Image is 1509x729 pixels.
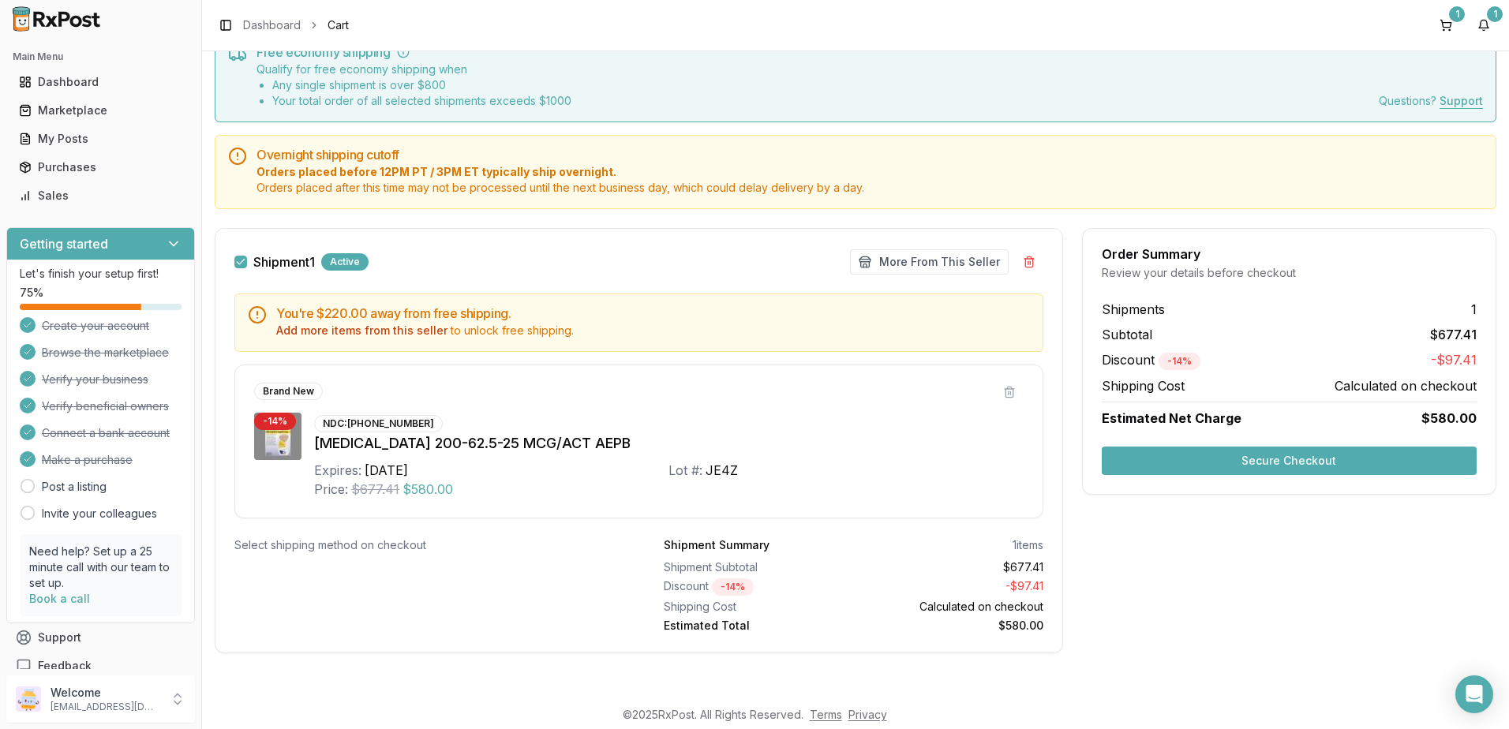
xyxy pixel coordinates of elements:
span: Orders placed after this time may not be processed until the next business day, which could delay... [256,180,1483,196]
label: Shipment 1 [253,256,315,268]
button: Marketplace [6,98,195,123]
div: Discount [664,578,847,596]
div: JE4Z [706,461,738,480]
span: Subtotal [1102,325,1152,344]
h2: Main Menu [13,50,189,63]
button: Dashboard [6,69,195,95]
button: Sales [6,183,195,208]
div: Brand New [254,383,323,400]
div: 1 items [1013,537,1043,553]
div: - $97.41 [859,578,1043,596]
span: 75 % [20,285,43,301]
div: [DATE] [365,461,408,480]
a: My Posts [13,125,189,153]
div: 1 [1487,6,1503,22]
span: Calculated on checkout [1335,376,1477,395]
div: Price: [314,480,348,499]
button: Add more items from this seller [276,323,447,338]
span: Cart [328,17,349,33]
span: Shipping Cost [1102,376,1185,395]
p: Need help? Set up a 25 minute call with our team to set up. [29,544,172,591]
div: Review your details before checkout [1102,265,1477,281]
button: My Posts [6,126,195,151]
div: - 14 % [712,578,754,596]
h5: Overnight shipping cutoff [256,148,1483,161]
div: - 14 % [1159,353,1200,370]
div: $677.41 [859,559,1043,575]
span: $677.41 [351,480,399,499]
img: Trelegy Ellipta 200-62.5-25 MCG/ACT AEPB [254,413,301,460]
div: - 14 % [254,413,296,430]
div: Purchases [19,159,182,175]
img: RxPost Logo [6,6,107,32]
div: Shipment Summary [664,537,769,553]
button: 1 [1471,13,1496,38]
div: Qualify for free economy shipping when [256,62,571,109]
a: Dashboard [13,68,189,96]
div: 1 [1449,6,1465,22]
span: Connect a bank account [42,425,170,441]
span: Make a purchase [42,452,133,468]
span: 1 [1471,300,1477,319]
div: Select shipping method on checkout [234,537,613,553]
div: Order Summary [1102,248,1477,260]
span: $580.00 [1421,409,1477,428]
div: My Posts [19,131,182,147]
a: Book a call [29,592,90,605]
span: Create your account [42,318,149,334]
button: Feedback [6,652,195,680]
a: Marketplace [13,96,189,125]
div: Open Intercom Messenger [1455,675,1493,713]
li: Any single shipment is over $ 800 [272,77,571,93]
span: $677.41 [1430,325,1477,344]
span: Feedback [38,658,92,674]
button: Purchases [6,155,195,180]
span: Shipments [1102,300,1165,319]
p: Let's finish your setup first! [20,266,182,282]
a: Post a listing [42,479,107,495]
div: Active [321,253,369,271]
span: Orders placed before 12PM PT / 3PM ET typically ship overnight. [256,164,1483,180]
div: Calculated on checkout [859,599,1043,615]
span: Verify your business [42,372,148,387]
span: Discount [1102,352,1200,368]
button: More From This Seller [850,249,1009,275]
div: [MEDICAL_DATA] 200-62.5-25 MCG/ACT AEPB [314,432,1024,454]
div: NDC: [PHONE_NUMBER] [314,415,443,432]
a: Dashboard [243,17,301,33]
div: Sales [19,188,182,204]
div: Dashboard [19,74,182,90]
div: Marketplace [19,103,182,118]
a: Invite your colleagues [42,506,157,522]
span: -$97.41 [1431,350,1477,370]
button: Support [6,623,195,652]
span: Estimated Net Charge [1102,410,1241,426]
span: $580.00 [403,480,453,499]
p: [EMAIL_ADDRESS][DOMAIN_NAME] [51,701,160,713]
div: Shipment Subtotal [664,559,847,575]
p: Welcome [51,685,160,701]
a: Sales [13,181,189,210]
button: 1 [1433,13,1458,38]
div: Shipping Cost [664,599,847,615]
li: Your total order of all selected shipments exceeds $ 1000 [272,93,571,109]
span: Verify beneficial owners [42,398,169,414]
nav: breadcrumb [243,17,349,33]
a: Terms [810,708,842,721]
button: Secure Checkout [1102,447,1477,475]
span: Browse the marketplace [42,345,169,361]
h3: Getting started [20,234,108,253]
div: $580.00 [859,618,1043,634]
div: Lot #: [668,461,702,480]
div: Expires: [314,461,361,480]
a: Purchases [13,153,189,181]
div: to unlock free shipping. [276,323,1030,338]
a: Privacy [848,708,887,721]
img: User avatar [16,686,41,712]
div: Estimated Total [664,618,847,634]
h5: You're $220.00 away from free shipping. [276,307,1030,320]
h5: Free economy shipping [256,46,1483,58]
div: Questions? [1379,93,1483,109]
